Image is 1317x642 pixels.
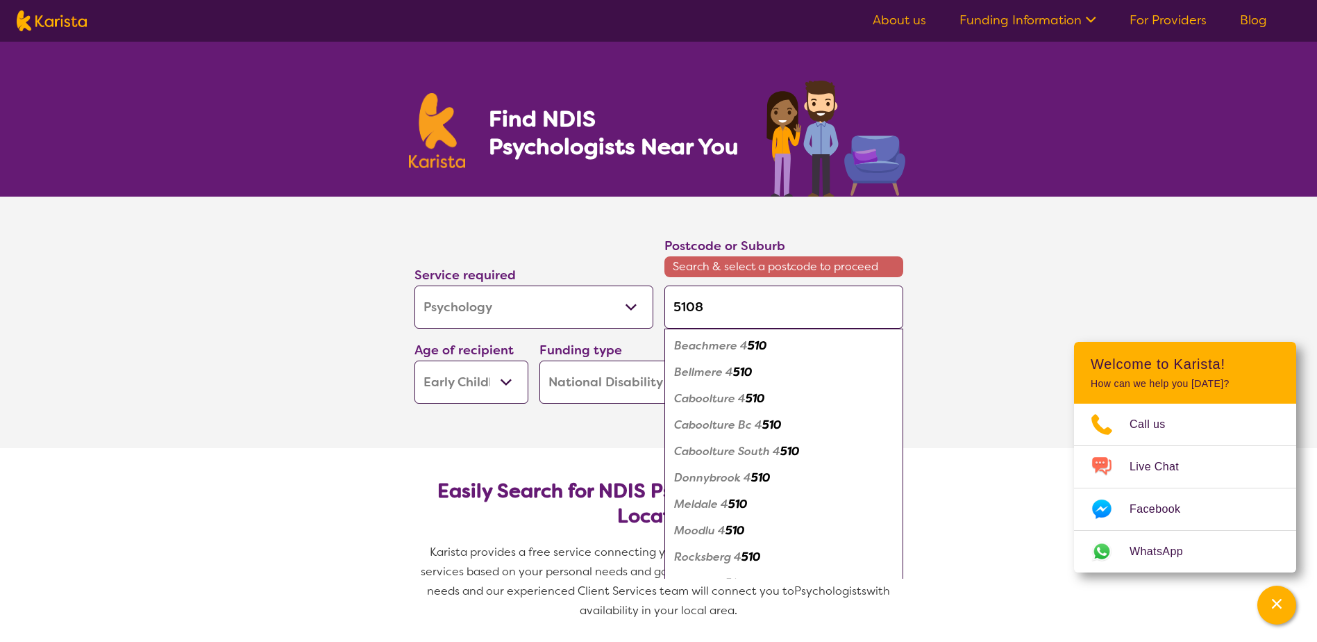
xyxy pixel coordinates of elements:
[794,584,866,598] span: Psychologists
[959,12,1096,28] a: Funding Information
[725,523,744,538] em: 510
[674,497,728,511] em: Meldale 4
[671,386,896,412] div: Caboolture 4510
[751,470,770,485] em: 510
[674,550,741,564] em: Rocksberg 4
[671,465,896,491] div: Donnybrook 4510
[664,256,903,277] span: Search & select a postcode to proceed
[414,342,514,359] label: Age of recipient
[762,75,909,197] img: psychology
[674,391,746,406] em: Caboolture 4
[674,470,751,485] em: Donnybrook 4
[671,359,896,386] div: Bellmere 4510
[414,267,516,283] label: Service required
[671,438,896,465] div: Caboolture South 4510
[1130,12,1207,28] a: For Providers
[674,365,733,379] em: Bellmere 4
[1240,12,1267,28] a: Blog
[664,238,785,254] label: Postcode or Suburb
[780,444,799,459] em: 510
[1091,378,1280,390] p: How can we help you [DATE]?
[748,338,766,353] em: 510
[671,333,896,359] div: Beachmere 4510
[674,523,725,538] em: Moodlu 4
[1074,531,1296,573] a: Web link opens in a new tab.
[671,491,896,518] div: Meldale 4510
[725,576,744,591] em: 510
[1257,586,1296,625] button: Channel Menu
[746,391,764,406] em: 510
[409,93,466,168] img: Karista logo
[674,338,748,353] em: Beachmere 4
[1074,404,1296,573] ul: Choose channel
[664,286,903,329] input: Type
[873,12,926,28] a: About us
[1130,414,1182,435] span: Call us
[426,479,892,529] h2: Easily Search for NDIS Psychologists by Need & Location
[1130,499,1197,520] span: Facebook
[1074,342,1296,573] div: Channel Menu
[674,418,762,432] em: Caboolture Bc 4
[421,545,900,598] span: Karista provides a free service connecting you with Psychologists and other disability services b...
[1130,456,1196,477] span: Live Chat
[671,544,896,570] div: Rocksberg 4510
[674,444,780,459] em: Caboolture South 4
[671,518,896,544] div: Moodlu 4510
[674,576,725,591] em: Toorbul 4
[489,105,746,160] h1: Find NDIS Psychologists Near You
[671,570,896,597] div: Toorbul 4510
[728,497,747,511] em: 510
[17,10,87,31] img: Karista logo
[1130,541,1200,562] span: WhatsApp
[762,418,781,432] em: 510
[539,342,622,359] label: Funding type
[733,365,752,379] em: 510
[671,412,896,438] div: Caboolture Bc 4510
[741,550,760,564] em: 510
[1091,356,1280,372] h2: Welcome to Karista!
